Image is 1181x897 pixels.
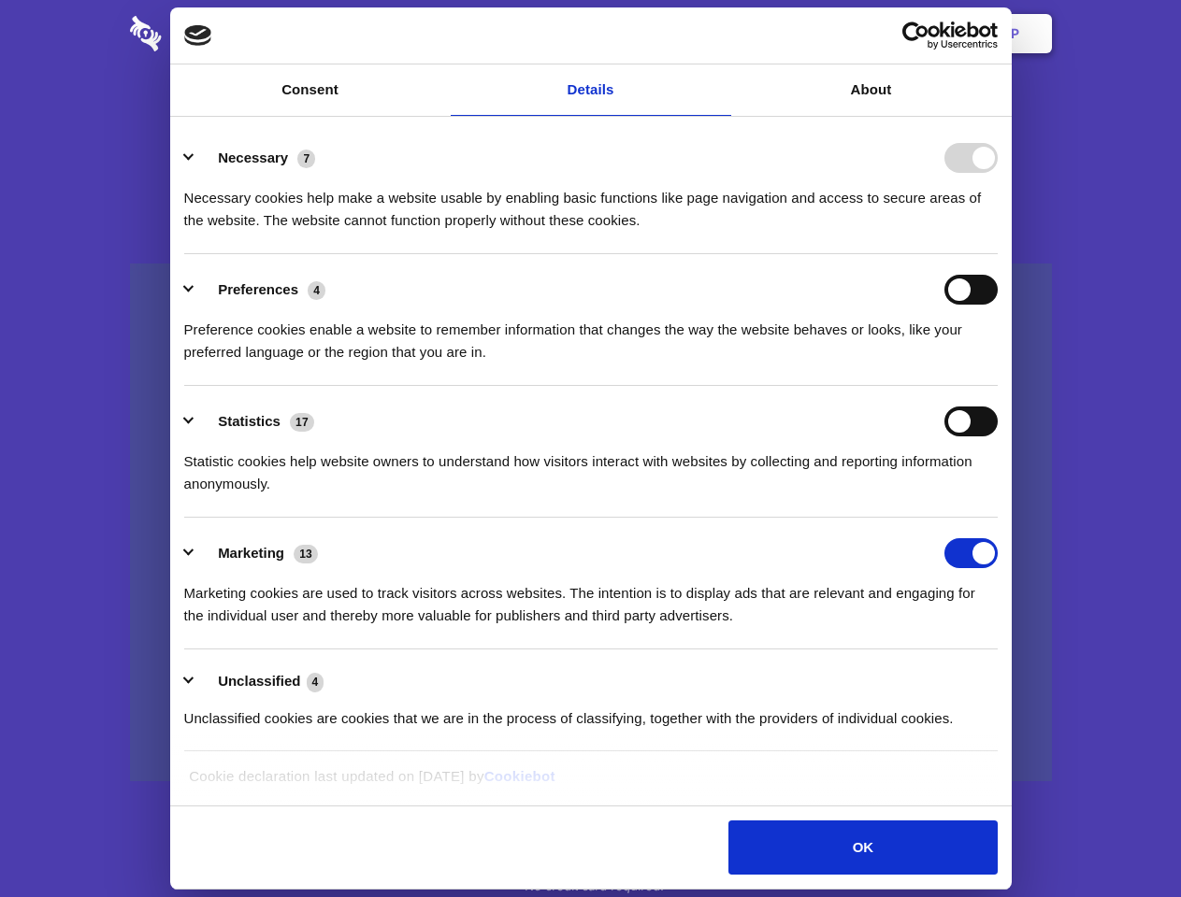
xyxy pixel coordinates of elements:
label: Necessary [218,149,288,165]
button: Preferences (4) [184,275,338,305]
div: Statistic cookies help website owners to understand how visitors interact with websites by collec... [184,436,998,495]
a: Cookiebot [484,768,555,784]
h4: Auto-redaction of sensitive data, encrypted data sharing and self-destructing private chats. Shar... [130,170,1052,232]
button: Statistics (17) [184,406,326,436]
span: 17 [290,413,314,432]
button: Unclassified (4) [184,670,336,693]
label: Marketing [218,545,284,561]
span: 4 [307,673,324,691]
a: Usercentrics Cookiebot - opens in a new window [834,21,998,50]
iframe: Drift Widget Chat Controller [1087,804,1159,875]
div: Marketing cookies are used to track visitors across websites. The intention is to display ads tha... [184,568,998,627]
a: Consent [170,64,451,116]
a: Pricing [549,5,630,63]
a: Contact [758,5,844,63]
a: About [731,64,1012,116]
img: logo-wordmark-white-trans-d4663122ce5f474addd5e946df7df03e33cb6a1c49d2221995e7729f52c070b2.svg [130,16,290,51]
span: 13 [294,545,318,563]
a: Details [451,64,731,116]
div: Preference cookies enable a website to remember information that changes the way the website beha... [184,305,998,363]
a: Wistia video thumbnail [130,263,1052,782]
span: 4 [308,281,325,300]
button: Necessary (7) [184,143,327,173]
div: Cookie declaration last updated on [DATE] by [175,765,1006,802]
button: Marketing (13) [184,538,330,568]
span: 7 [297,149,315,168]
img: logo [184,25,212,46]
label: Preferences [218,281,298,297]
label: Statistics [218,413,281,429]
h1: Eliminate Slack Data Loss. [130,84,1052,151]
a: Login [848,5,929,63]
div: Necessary cookies help make a website usable by enabling basic functions like page navigation and... [184,173,998,232]
button: OK [728,820,997,875]
div: Unclassified cookies are cookies that we are in the process of classifying, together with the pro... [184,693,998,730]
